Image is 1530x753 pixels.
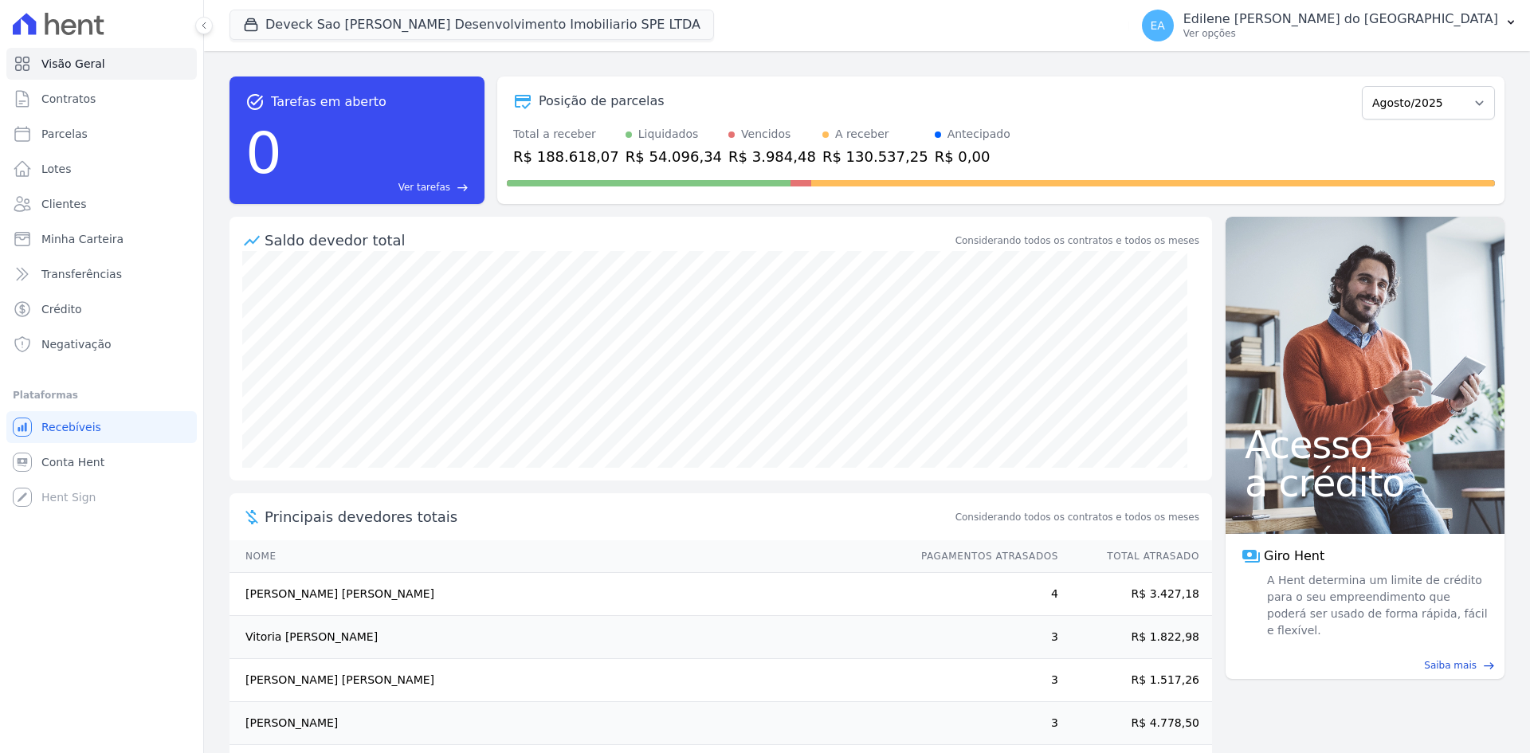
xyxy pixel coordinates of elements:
[6,48,197,80] a: Visão Geral
[906,573,1059,616] td: 4
[822,146,928,167] div: R$ 130.537,25
[41,301,82,317] span: Crédito
[6,293,197,325] a: Crédito
[1059,573,1212,616] td: R$ 3.427,18
[398,180,450,194] span: Ver tarefas
[1245,426,1485,464] span: Acesso
[1183,11,1498,27] p: Edilene [PERSON_NAME] do [GEOGRAPHIC_DATA]
[513,146,619,167] div: R$ 188.618,07
[741,126,790,143] div: Vencidos
[41,454,104,470] span: Conta Hent
[229,616,906,659] td: Vitoria [PERSON_NAME]
[41,196,86,212] span: Clientes
[41,161,72,177] span: Lotes
[13,386,190,405] div: Plataformas
[229,573,906,616] td: [PERSON_NAME] [PERSON_NAME]
[41,336,112,352] span: Negativação
[265,506,952,527] span: Principais devedores totais
[41,91,96,107] span: Contratos
[245,92,265,112] span: task_alt
[935,146,1010,167] div: R$ 0,00
[728,146,816,167] div: R$ 3.984,48
[41,126,88,142] span: Parcelas
[6,153,197,185] a: Lotes
[947,126,1010,143] div: Antecipado
[638,126,699,143] div: Liquidados
[1264,572,1489,639] span: A Hent determina um limite de crédito para o seu empreendimento que poderá ser usado de forma ráp...
[6,446,197,478] a: Conta Hent
[1483,660,1495,672] span: east
[1424,658,1477,673] span: Saiba mais
[41,266,122,282] span: Transferências
[1059,659,1212,702] td: R$ 1.517,26
[6,411,197,443] a: Recebíveis
[41,231,124,247] span: Minha Carteira
[41,419,101,435] span: Recebíveis
[906,616,1059,659] td: 3
[6,118,197,150] a: Parcelas
[906,540,1059,573] th: Pagamentos Atrasados
[6,258,197,290] a: Transferências
[1129,3,1530,48] button: EA Edilene [PERSON_NAME] do [GEOGRAPHIC_DATA] Ver opções
[626,146,722,167] div: R$ 54.096,34
[955,510,1199,524] span: Considerando todos os contratos e todos os meses
[1059,540,1212,573] th: Total Atrasado
[6,83,197,115] a: Contratos
[229,540,906,573] th: Nome
[229,659,906,702] td: [PERSON_NAME] [PERSON_NAME]
[1059,702,1212,745] td: R$ 4.778,50
[906,702,1059,745] td: 3
[6,223,197,255] a: Minha Carteira
[906,659,1059,702] td: 3
[1151,20,1165,31] span: EA
[539,92,665,111] div: Posição de parcelas
[1183,27,1498,40] p: Ver opções
[1059,616,1212,659] td: R$ 1.822,98
[6,328,197,360] a: Negativação
[229,10,714,40] button: Deveck Sao [PERSON_NAME] Desenvolvimento Imobiliario SPE LTDA
[1264,547,1324,566] span: Giro Hent
[1245,464,1485,502] span: a crédito
[229,702,906,745] td: [PERSON_NAME]
[513,126,619,143] div: Total a receber
[6,188,197,220] a: Clientes
[457,182,469,194] span: east
[271,92,386,112] span: Tarefas em aberto
[245,112,282,194] div: 0
[955,233,1199,248] div: Considerando todos os contratos e todos os meses
[1235,658,1495,673] a: Saiba mais east
[835,126,889,143] div: A receber
[288,180,469,194] a: Ver tarefas east
[41,56,105,72] span: Visão Geral
[265,229,952,251] div: Saldo devedor total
